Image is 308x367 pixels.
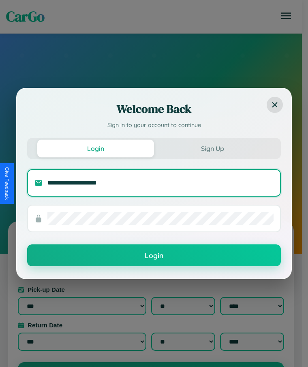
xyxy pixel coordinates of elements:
button: Sign Up [154,140,271,157]
div: Give Feedback [4,167,10,200]
h2: Welcome Back [27,101,281,117]
button: Login [27,244,281,266]
button: Login [37,140,154,157]
p: Sign in to your account to continue [27,121,281,130]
